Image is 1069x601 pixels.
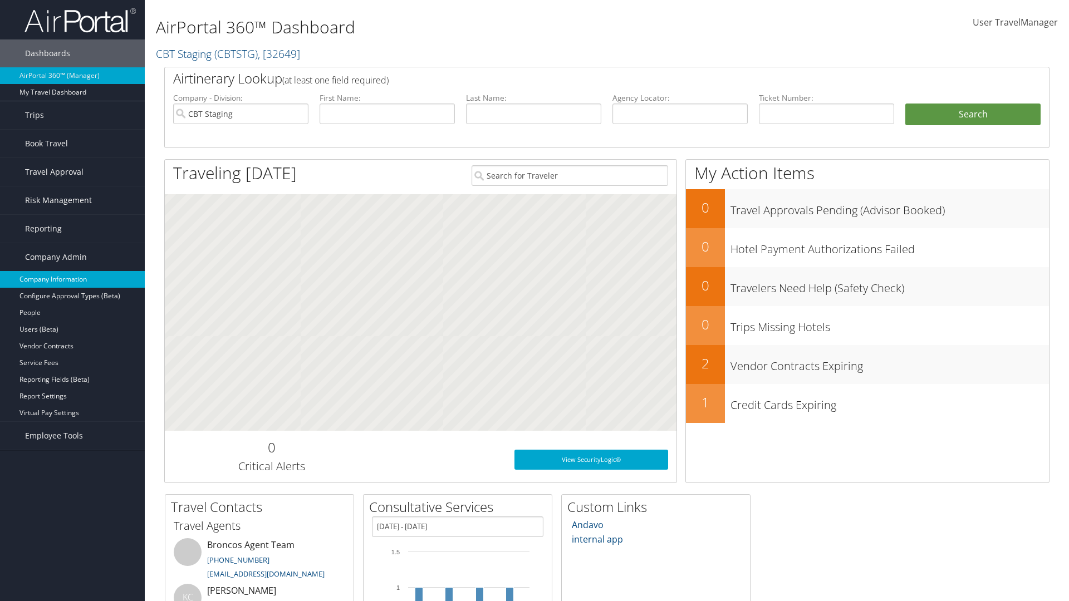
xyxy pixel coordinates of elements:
[730,353,1049,374] h3: Vendor Contracts Expiring
[173,92,308,104] label: Company - Division:
[258,46,300,61] span: , [ 32649 ]
[730,197,1049,218] h3: Travel Approvals Pending (Advisor Booked)
[730,236,1049,257] h3: Hotel Payment Authorizations Failed
[168,538,351,584] li: Broncos Agent Team
[174,518,345,534] h3: Travel Agents
[686,354,725,373] h2: 2
[612,92,748,104] label: Agency Locator:
[472,165,668,186] input: Search for Traveler
[686,189,1049,228] a: 0Travel Approvals Pending (Advisor Booked)
[686,306,1049,345] a: 0Trips Missing Hotels
[905,104,1041,126] button: Search
[173,161,297,185] h1: Traveling [DATE]
[214,46,258,61] span: ( CBTSTG )
[572,533,623,545] a: internal app
[973,6,1058,40] a: User TravelManager
[25,158,84,186] span: Travel Approval
[686,237,725,256] h2: 0
[686,384,1049,423] a: 1Credit Cards Expiring
[25,243,87,271] span: Company Admin
[686,345,1049,384] a: 2Vendor Contracts Expiring
[686,161,1049,185] h1: My Action Items
[686,228,1049,267] a: 0Hotel Payment Authorizations Failed
[173,69,967,88] h2: Airtinerary Lookup
[171,497,354,516] h2: Travel Contacts
[24,7,136,33] img: airportal-logo.png
[686,393,725,412] h2: 1
[572,519,604,531] a: Andavo
[156,46,300,61] a: CBT Staging
[207,555,269,565] a: [PHONE_NUMBER]
[466,92,601,104] label: Last Name:
[25,215,62,243] span: Reporting
[173,438,370,457] h2: 0
[25,130,68,157] span: Book Travel
[686,315,725,334] h2: 0
[730,314,1049,335] h3: Trips Missing Hotels
[369,497,552,516] h2: Consultative Services
[730,392,1049,413] h3: Credit Cards Expiring
[320,92,455,104] label: First Name:
[207,569,325,579] a: [EMAIL_ADDRESS][DOMAIN_NAME]
[391,549,400,555] tspan: 1.5
[25,101,44,129] span: Trips
[173,459,370,474] h3: Critical Alerts
[686,198,725,217] h2: 0
[686,267,1049,306] a: 0Travelers Need Help (Safety Check)
[25,40,70,67] span: Dashboards
[514,450,668,470] a: View SecurityLogic®
[973,16,1058,28] span: User TravelManager
[730,275,1049,296] h3: Travelers Need Help (Safety Check)
[25,186,92,214] span: Risk Management
[567,497,750,516] h2: Custom Links
[25,422,83,450] span: Employee Tools
[759,92,894,104] label: Ticket Number:
[156,16,757,39] h1: AirPortal 360™ Dashboard
[282,74,389,86] span: (at least one field required)
[686,276,725,295] h2: 0
[396,584,400,591] tspan: 1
